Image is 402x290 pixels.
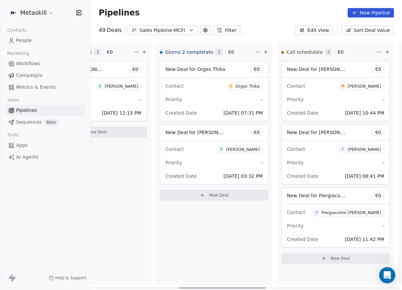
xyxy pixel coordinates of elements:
[16,107,37,114] span: Pipelines
[287,110,318,116] span: Created Date
[254,66,260,73] span: € 0
[160,124,268,184] div: New Deal for [PERSON_NAME]€0ContactP[PERSON_NAME]Priority-Created Date[DATE] 03:32 PM
[230,84,232,89] div: O
[16,37,32,44] span: People
[20,8,47,17] span: Metaskill
[5,95,22,105] span: Sales
[165,49,213,55] span: Giorno 2 completato
[160,61,268,121] div: New Deal for Orges Thika€0ContactOOrges ThikaPriority-Created Date[DATE] 07:31 PM
[220,147,222,152] div: P
[5,58,85,69] a: Workflows
[165,160,182,165] span: Priority
[261,159,263,166] span: -
[342,147,344,152] div: F
[165,147,184,152] span: Contact
[287,66,358,72] span: New Deal for [PERSON_NAME]
[287,49,322,55] span: Call schedulata
[281,253,390,264] button: New Deal
[5,117,85,128] a: SequencesBeta
[281,187,390,248] div: New Deal for Piergiacomo [PERSON_NAME]€0ContactPPiergiacomo [PERSON_NAME]Priority-Created Date[DA...
[5,152,85,163] a: AI Agents
[16,119,42,126] span: Sequences
[316,210,318,215] div: P
[338,49,344,55] span: € 0
[5,70,85,81] a: Campaigns
[88,129,107,135] span: New Deal
[5,105,85,116] a: Pipelines
[236,84,260,89] div: Orges Thika
[9,9,17,17] img: AVATAR%20METASKILL%20-%20Colori%20Positivo.png
[105,84,138,89] div: [PERSON_NAME]
[99,26,122,34] div: 49
[261,96,263,103] span: -
[216,49,222,55] span: 2
[140,96,141,103] span: -
[345,237,384,242] span: [DATE] 11:42 PM
[379,267,395,283] div: Open Intercom Messenger
[223,173,263,179] span: [DATE] 03:32 PM
[165,173,197,179] span: Created Date
[132,66,138,73] span: € 0
[383,96,384,103] span: -
[287,192,388,199] span: New Deal for Piergiacomo [PERSON_NAME]
[44,119,58,126] span: Beta
[375,129,381,136] span: € 0
[375,66,381,73] span: € 0
[102,110,141,116] span: [DATE] 12:15 PM
[55,275,86,281] span: Help & Support
[331,256,350,261] span: New Deal
[160,43,254,61] div: Giorno 2 completato2€0
[345,173,384,179] span: [DATE] 08:41 PM
[375,192,381,199] span: € 0
[223,110,263,116] span: [DATE] 07:31 PM
[165,110,197,116] span: Created Date
[107,26,122,34] span: Deals
[325,49,332,55] span: 3
[99,84,101,89] div: S
[287,173,318,179] span: Created Date
[383,159,384,166] span: -
[160,190,268,201] button: New Deal
[228,49,234,55] span: € 0
[5,35,85,46] a: People
[38,127,147,137] button: New Deal
[4,48,32,58] span: Marketing
[287,160,304,165] span: Priority
[213,26,241,35] button: Filter
[165,129,236,135] span: New Deal for [PERSON_NAME]
[5,82,85,93] a: Metrics & Events
[287,237,318,242] span: Created Date
[348,84,381,89] div: [PERSON_NAME]
[140,27,186,34] div: Sales Pipleine-MCFI
[287,223,304,229] span: Priority
[8,7,55,18] button: Metaskill
[94,49,101,55] span: 1
[287,147,305,152] span: Contact
[281,43,375,61] div: Call schedulata3€0
[38,61,147,121] div: New Deal for [PERSON_NAME]€0S[PERSON_NAME]-[DATE] 12:15 PM
[281,61,390,121] div: New Deal for [PERSON_NAME]€0ContactM[PERSON_NAME]Priority-Created Date[DATE] 10:44 PM
[226,147,260,152] div: [PERSON_NAME]
[348,147,381,152] div: [PERSON_NAME]
[295,26,333,35] button: Edit View
[16,154,39,161] span: AI Agents
[287,210,305,215] span: Contact
[165,67,225,72] span: New Deal for Orges Thika
[287,97,304,102] span: Priority
[254,129,260,136] span: € 0
[16,72,42,79] span: Campaigns
[165,97,182,102] span: Priority
[345,110,384,116] span: [DATE] 10:44 PM
[342,84,345,89] div: M
[287,83,305,89] span: Contact
[5,130,21,140] span: Tools
[348,8,394,17] button: New Pipeline
[99,8,140,17] span: Pipelines
[16,84,56,91] span: Metrics & Events
[383,222,384,229] span: -
[342,26,394,35] button: Sort: Deal Value
[165,83,184,89] span: Contact
[16,142,28,149] span: Apps
[281,124,390,184] div: New Deal for [PERSON_NAME]€0ContactF[PERSON_NAME]Priority-Created Date[DATE] 08:41 PM
[107,49,113,55] span: € 0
